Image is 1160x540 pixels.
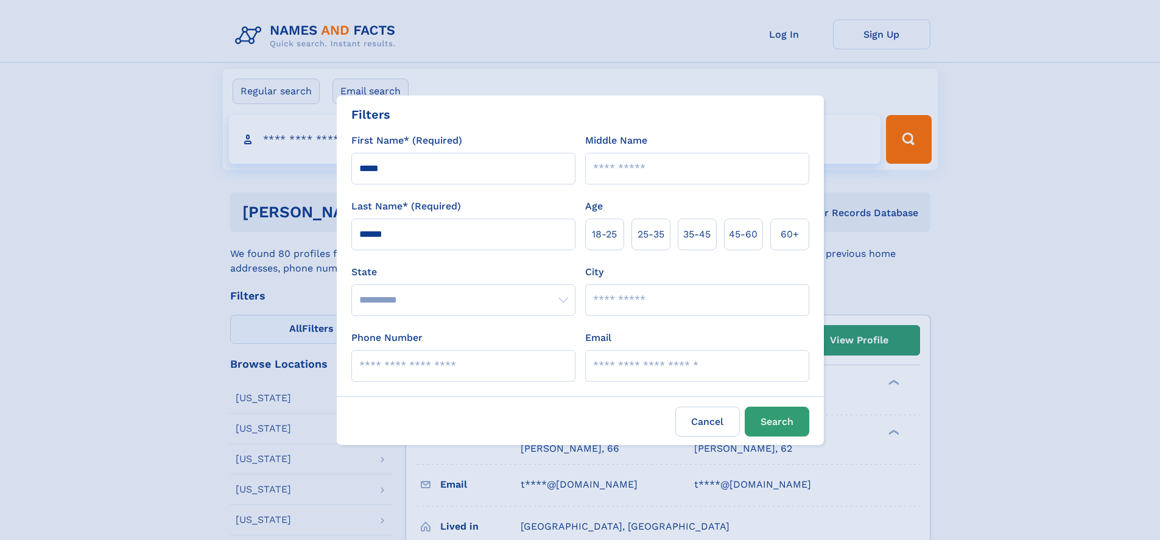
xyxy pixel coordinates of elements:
[675,407,740,437] label: Cancel
[351,265,575,279] label: State
[638,227,664,242] span: 25‑35
[585,199,603,214] label: Age
[351,133,462,148] label: First Name* (Required)
[351,331,423,345] label: Phone Number
[351,199,461,214] label: Last Name* (Required)
[585,265,603,279] label: City
[683,227,711,242] span: 35‑45
[351,105,390,124] div: Filters
[592,227,617,242] span: 18‑25
[781,227,799,242] span: 60+
[585,133,647,148] label: Middle Name
[585,331,611,345] label: Email
[729,227,758,242] span: 45‑60
[745,407,809,437] button: Search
